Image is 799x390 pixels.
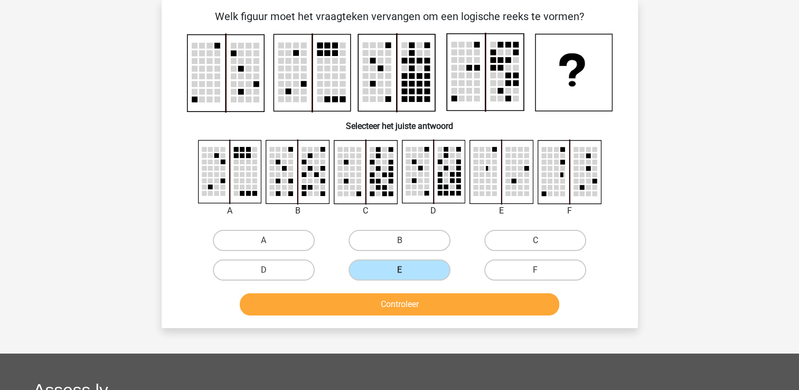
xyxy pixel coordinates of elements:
[178,113,621,131] h6: Selecteer het juiste antwoord
[394,205,474,217] div: D
[349,259,450,281] label: E
[240,293,559,315] button: Controleer
[462,205,541,217] div: E
[484,230,586,251] label: C
[326,205,406,217] div: C
[213,259,315,281] label: D
[258,205,337,217] div: B
[213,230,315,251] label: A
[349,230,450,251] label: B
[530,205,609,217] div: F
[190,205,270,217] div: A
[178,8,621,24] p: Welk figuur moet het vraagteken vervangen om een logische reeks te vormen?
[484,259,586,281] label: F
